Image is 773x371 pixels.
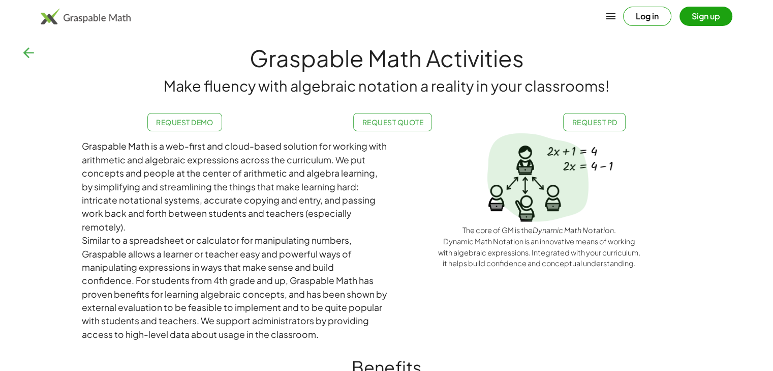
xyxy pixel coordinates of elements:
div: Graspable Math is a web-first and cloud-based solution for working with arithmetic and algebraic ... [82,139,387,234]
a: Request Quote [353,113,432,131]
div: The core of GM is the . Dynamic Math Notation is an innovative means of working with algebraic ex... [438,225,641,269]
em: Dynamic Math Notation [533,225,614,235]
button: Sign up [679,7,732,26]
a: Request PD [563,113,626,131]
span: Request Demo [156,118,213,127]
span: Request PD [572,118,617,127]
img: Spotlight [487,133,589,222]
div: Similar to a spreadsheet or calculator for manipulating numbers, Graspable allows a learner or te... [82,234,387,341]
a: Request Demo [147,113,222,131]
button: Log in [623,7,671,26]
span: Request Quote [362,118,423,127]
